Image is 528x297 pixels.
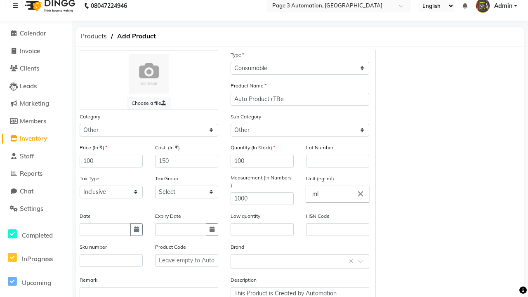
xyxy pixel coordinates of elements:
[2,152,70,161] a: Staff
[129,54,169,94] img: Cinque Terre
[20,134,47,142] span: Inventory
[349,257,356,266] span: Clear all
[80,113,100,120] label: Category
[80,243,107,251] label: Sku number
[306,175,334,182] label: Unit:(eg: ml)
[2,204,70,214] a: Settings
[80,144,107,151] label: Price:(In ₹)
[20,47,40,55] span: Invoice
[231,174,294,189] label: Measurement:(In Numbers )
[2,169,70,179] a: Reports
[2,64,70,73] a: Clients
[155,243,186,251] label: Product Code
[231,243,244,251] label: Brand
[20,64,39,72] span: Clients
[155,144,180,151] label: Cost: (In ₹)
[22,279,51,287] span: Upcoming
[356,189,365,198] i: Close
[80,276,97,284] label: Remark
[231,113,261,120] label: Sub Category
[2,187,70,196] a: Chat
[231,82,266,90] label: Product Name
[80,212,91,220] label: Date
[22,255,53,263] span: InProgress
[155,175,178,182] label: Tax Group
[20,82,37,90] span: Leads
[2,117,70,126] a: Members
[127,97,171,109] label: Choose a file
[22,231,53,239] span: Completed
[2,82,70,91] a: Leads
[155,254,218,267] input: Leave empty to Autogenerate
[231,144,275,151] label: Quantity (In Stock)
[20,170,42,177] span: Reports
[20,152,34,160] span: Staff
[155,212,181,220] label: Expiry Date
[2,29,70,38] a: Calendar
[80,175,99,182] label: Tax Type
[2,134,70,144] a: Inventory
[231,276,257,284] label: Description
[20,29,46,37] span: Calendar
[306,212,330,220] label: HSN Code
[20,187,33,195] span: Chat
[113,29,160,44] span: Add Product
[76,29,111,44] span: Products
[306,144,333,151] label: Lot Number
[231,51,244,59] label: Type
[231,212,260,220] label: Low quantity
[20,99,49,107] span: Marketing
[2,99,70,108] a: Marketing
[20,205,43,212] span: Settings
[2,47,70,56] a: Invoice
[494,2,512,10] span: Admin
[20,117,46,125] span: Members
